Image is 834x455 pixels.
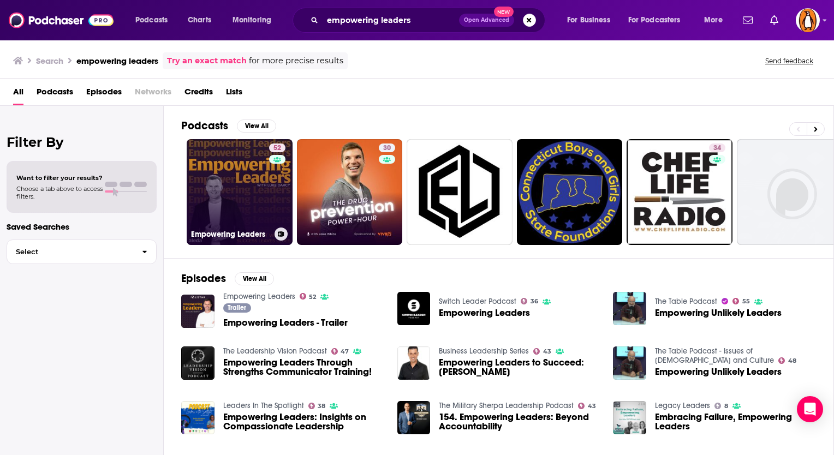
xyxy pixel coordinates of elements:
p: Saved Searches [7,221,157,232]
a: Empowering Unlikely Leaders [655,308,782,318]
button: open menu [128,11,182,29]
button: Send feedback [762,56,817,65]
span: 34 [713,143,721,154]
span: 48 [788,358,796,363]
span: Monitoring [233,13,271,28]
span: For Business [567,13,610,28]
a: The Military Sherpa Leadership Podcast [439,401,574,410]
span: 55 [742,299,750,304]
button: Show profile menu [796,8,820,32]
h3: Search [36,56,63,66]
a: Empowering Leaders Through Strengths Communicator Training! [223,358,384,376]
img: Empowering Unlikely Leaders [613,346,646,380]
a: 47 [331,348,349,355]
span: More [704,13,723,28]
a: Episodes [86,83,122,105]
a: Empowering Unlikely Leaders [613,292,646,325]
img: Empowering Leaders Through Strengths Communicator Training! [181,346,215,380]
span: 52 [273,143,281,154]
a: Legacy Leaders [655,401,710,410]
a: PodcastsView All [181,119,276,133]
a: 43 [533,348,551,355]
a: 38 [308,403,326,409]
a: 36 [521,298,538,304]
span: Networks [135,83,171,105]
img: 154. Empowering Leaders: Beyond Accountability [397,401,431,434]
img: Embracing Failure, Empowering Leaders [613,401,646,434]
a: Empowering Leaders to Succeed: Yigal Adato [397,346,431,380]
img: Empowering Leaders: Insights on Compassionate Leadership [181,401,215,434]
a: 34 [709,143,725,152]
span: For Podcasters [628,13,681,28]
span: Podcasts [135,13,168,28]
button: open menu [621,11,696,29]
span: 36 [531,299,538,304]
a: Empowering Leaders [223,292,295,301]
button: View All [237,119,276,133]
span: Empowering Unlikely Leaders [655,367,782,376]
span: 30 [383,143,391,154]
button: open menu [225,11,285,29]
a: 30 [379,143,395,152]
div: Search podcasts, credits, & more... [303,8,556,33]
a: 52 [269,143,285,152]
a: Embracing Failure, Empowering Leaders [655,412,816,431]
h3: empowering leaders [76,56,158,66]
a: Show notifications dropdown [738,11,757,29]
a: Empowering Leaders - Trailer [223,318,348,327]
span: Charts [188,13,211,28]
span: Lists [226,83,242,105]
h2: Episodes [181,272,226,285]
span: Empowering Leaders to Succeed: [PERSON_NAME] [439,358,600,376]
a: The Leadership Vision Podcast [223,346,327,356]
span: 52 [309,295,316,300]
a: 8 [714,403,728,409]
span: Choose a tab above to access filters. [16,185,103,200]
h2: Filter By [7,134,157,150]
span: Trailer [228,304,246,311]
span: Logged in as penguin_portfolio [796,8,820,32]
a: 55 [732,298,750,304]
span: Open Advanced [464,17,509,23]
img: Podchaser - Follow, Share and Rate Podcasts [9,10,114,31]
a: 52 [300,293,317,300]
span: Want to filter your results? [16,174,103,182]
a: 48 [778,357,796,364]
a: Empowering Leaders: Insights on Compassionate Leadership [223,412,384,431]
a: 154. Empowering Leaders: Beyond Accountability [439,412,600,431]
input: Search podcasts, credits, & more... [323,11,459,29]
a: The Table Podcast [655,297,717,306]
span: Select [7,248,133,255]
a: Credits [184,83,213,105]
img: Empowering Leaders - Trailer [181,295,215,328]
a: 52Empowering Leaders [187,139,293,245]
a: Empowering Leaders [439,308,530,318]
a: Charts [181,11,218,29]
h3: Empowering Leaders [191,230,270,239]
a: Leaders In The Spotlight [223,401,304,410]
a: Podcasts [37,83,73,105]
a: The Table Podcast - Issues of God and Culture [655,346,774,365]
div: Open Intercom Messenger [797,396,823,422]
a: 43 [578,403,596,409]
a: All [13,83,23,105]
img: Empowering Leaders [397,292,431,325]
button: open menu [559,11,624,29]
a: 30 [297,139,403,245]
a: EpisodesView All [181,272,274,285]
button: Select [7,240,157,264]
a: Try an exact match [167,55,247,67]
